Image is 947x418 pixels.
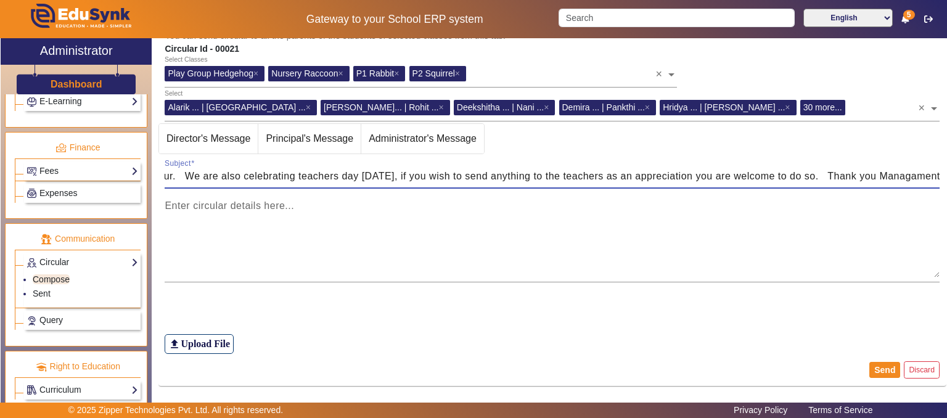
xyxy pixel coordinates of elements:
[168,102,305,112] span: Alarik ... | [GEOGRAPHIC_DATA] ...
[244,13,546,26] h5: Gateway to your School ERP system
[165,89,182,99] div: Select
[562,102,645,112] span: Demira ... | Pankthi ...
[645,102,653,112] span: ×
[165,160,191,168] mat-label: Subject
[39,315,63,325] span: Query
[15,141,141,154] p: Finance
[15,232,141,245] p: Communication
[361,124,484,154] span: Administrator's Message
[168,68,253,78] span: Play Group Hedgehog
[165,200,294,211] mat-label: Enter circular details here...
[68,404,284,417] p: © 2025 Zipper Technologies Pvt. Ltd. All rights reserved.
[903,10,915,20] span: 5
[33,289,51,298] a: Sent
[39,188,77,198] span: Expenses
[394,68,402,78] span: ×
[728,402,793,418] a: Privacy Policy
[338,68,346,78] span: ×
[159,124,258,154] span: Director's Message
[253,68,261,78] span: ×
[559,9,794,27] input: Search
[324,102,438,112] span: [PERSON_NAME]... | Rohit ...
[50,78,103,91] a: Dashboard
[15,360,141,373] p: Right to Education
[55,142,67,154] img: finance.png
[356,68,394,78] span: P1 Rabbit
[663,102,785,112] span: Hridya ... | [PERSON_NAME] ...
[165,169,940,184] input: Subject
[165,44,239,54] b: Circular Id - 00021
[785,102,793,112] span: ×
[36,361,47,372] img: rte.png
[306,102,314,112] span: ×
[41,234,52,245] img: communication.png
[271,68,338,78] span: Nursery Raccoon
[455,68,463,78] span: ×
[904,361,940,378] button: Discard
[27,189,36,198] img: Payroll.png
[27,313,138,327] a: Query
[918,96,929,115] span: Clear all
[803,102,842,112] span: 30 more...
[165,55,207,65] div: Select Classes
[33,274,70,284] a: Compose
[457,102,544,112] span: Deekshitha ... | Nani ...
[655,62,666,81] span: Clear all
[181,338,230,350] h6: Upload File
[27,186,138,200] a: Expenses
[40,43,113,58] h2: Administrator
[258,124,361,154] span: Principal's Message
[27,316,36,326] img: Support-tickets.png
[1,38,152,65] a: Administrator
[51,78,102,90] h3: Dashboard
[439,102,447,112] span: ×
[869,362,900,378] button: Send
[168,338,181,350] mat-icon: file_upload
[544,102,552,112] span: ×
[412,68,455,78] span: P2 Squirrel
[802,402,879,418] a: Terms of Service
